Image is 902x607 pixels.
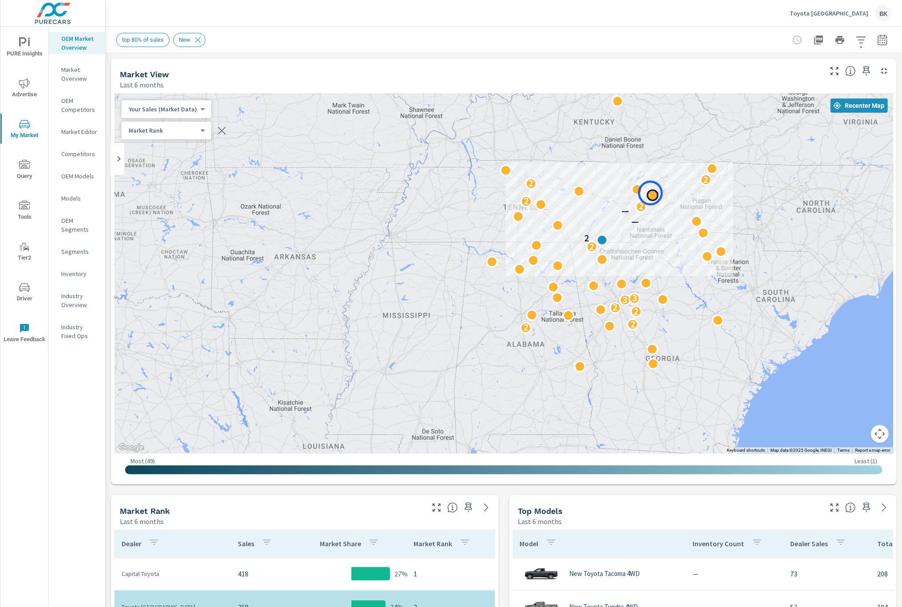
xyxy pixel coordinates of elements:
[837,448,850,453] a: Terms (opens in new tab)
[831,31,849,49] button: Print Report
[61,216,98,234] p: OEM Segments
[634,306,638,317] p: 2
[117,36,169,43] span: top 80% of sales
[613,302,618,313] p: 2
[61,323,98,340] p: Industry Fixed Ops
[61,65,98,83] p: Market Overview
[3,323,46,345] span: Leave Feedback
[117,442,146,453] a: Open this area in Google Maps (opens a new window)
[61,34,98,52] p: OEM Market Overview
[414,539,453,548] p: Market Rank
[528,178,533,189] p: 2
[120,516,164,527] p: Last 6 months
[49,169,105,183] div: OEM Models
[727,447,765,453] button: Keyboard shortcuts
[122,105,204,114] div: Your Sales (Market Data)
[810,31,827,49] button: "Export Report to PDF"
[3,119,46,141] span: My Market
[859,501,874,515] span: Save this to your personalized report
[518,516,562,527] p: Last 6 months
[3,241,46,263] span: Tier2
[173,36,196,43] span: New
[622,295,627,305] p: 3
[630,319,635,330] p: 2
[49,94,105,116] div: OEM Competitors
[49,125,105,138] div: Market Editor
[130,457,155,465] p: Most ( 49 )
[49,63,105,85] div: Market Overview
[855,457,877,465] p: Least ( 1 )
[855,448,890,453] a: Report a map error
[120,70,169,79] h5: Market View
[129,126,197,134] p: Market Rank
[3,282,46,304] span: Driver
[877,64,891,78] button: Minimize Widget
[238,568,289,579] p: 418
[845,502,856,513] span: Find the biggest opportunities within your model lineup nationwide. [Source: Market registration ...
[631,217,639,227] p: —
[791,539,828,548] p: Dealer Sales
[122,126,204,135] div: Your Sales (Market Data)
[49,32,105,54] div: OEM Market Overview
[461,501,476,515] span: Save this to your personalized report
[584,233,589,244] p: 2
[61,247,98,256] p: Segments
[791,568,863,579] p: 73
[129,105,197,113] p: Your Sales (Market Data)
[638,201,643,212] p: 2
[61,269,98,278] p: Inventory
[61,292,98,309] p: Industry Overview
[49,289,105,311] div: Industry Overview
[61,172,98,181] p: OEM Models
[3,201,46,222] span: Tools
[790,9,868,17] p: Toyota [GEOGRAPHIC_DATA]
[834,102,884,110] span: Recenter Map
[49,192,105,205] div: Models
[520,539,539,548] p: Model
[61,150,98,158] p: Competitors
[394,568,408,579] p: 27%
[524,560,559,587] img: glamour
[61,127,98,136] p: Market Editor
[122,539,142,548] p: Dealer
[49,214,105,236] div: OEM Segments
[479,501,493,515] a: See more details in report
[875,5,891,21] div: BK
[49,267,105,280] div: Inventory
[320,539,361,548] p: Market Share
[120,79,164,90] p: Last 6 months
[693,568,776,579] p: —
[429,501,444,515] button: Make Fullscreen
[120,506,170,516] h5: Market Rank
[827,64,842,78] button: Make Fullscreen
[827,501,842,515] button: Make Fullscreen
[693,539,744,548] p: Inventory Count
[874,31,891,49] button: Select Date Range
[414,568,488,579] p: 1
[61,194,98,203] p: Models
[570,570,640,578] p: New Toyota Tacoma 4WD
[3,78,46,100] span: Advertise
[49,245,105,258] div: Segments
[877,501,891,515] a: See more details in report
[61,96,98,114] p: OEM Competitors
[852,31,870,49] button: Apply Filters
[621,206,629,217] p: —
[49,147,105,161] div: Competitors
[523,322,528,333] p: 2
[859,64,874,78] span: Save this to your personalized report
[3,37,46,59] span: PURE Insights
[589,241,594,252] p: 2
[524,196,528,206] p: 2
[122,569,224,578] p: Capital Toyota
[173,33,205,47] div: New
[831,99,888,113] button: Recenter Map
[49,320,105,343] div: Industry Fixed Ops
[447,502,458,513] span: Market Rank shows you how you rank, in terms of sales, to other dealerships in your market. “Mark...
[845,66,856,76] span: Find the biggest opportunities in your market for your inventory. Understand by postal code where...
[871,425,889,443] button: Map camera controls
[0,27,48,353] div: nav menu
[3,160,46,181] span: Query
[703,174,708,185] p: 2
[770,448,832,453] span: Map data ©2025 Google, INEGI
